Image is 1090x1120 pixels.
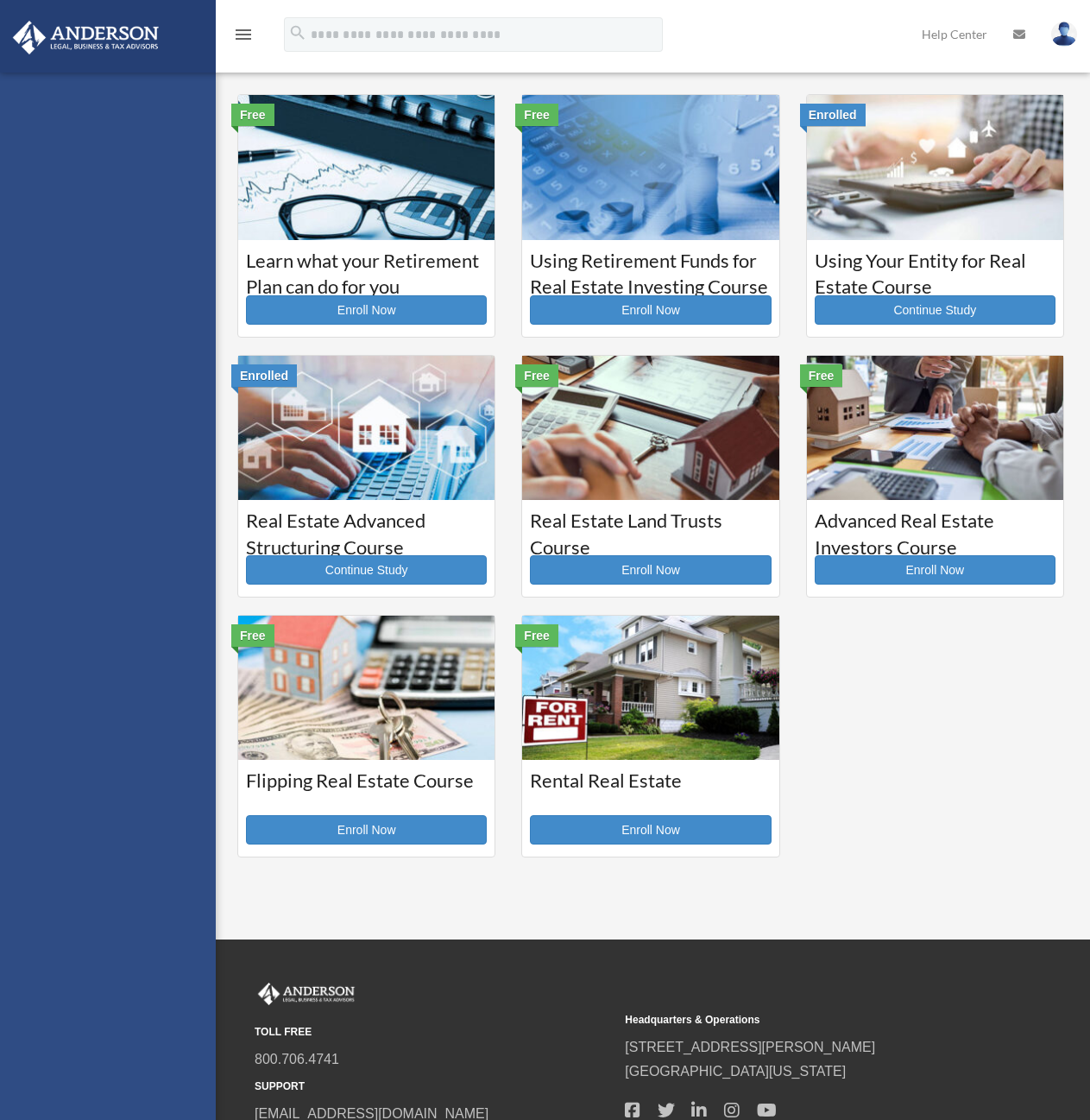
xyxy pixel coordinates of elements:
[815,508,1055,551] h3: Advanced Real Estate Investors Course
[8,21,164,54] img: Anderson Advisors Platinum Portal
[246,248,487,291] h3: Learn what your Retirement Plan can do for you
[1051,22,1077,47] img: User Pic
[515,624,558,647] div: Free
[815,248,1055,291] h3: Using Your Entity for Real Estate Course
[625,1064,846,1079] a: [GEOGRAPHIC_DATA][US_STATE]
[288,23,307,42] i: search
[530,768,771,811] h3: Rental Real Estate
[800,104,866,126] div: Enrolled
[255,983,358,1005] img: Anderson Advisors Platinum Portal
[530,555,771,585] a: Enroll Now
[515,104,558,126] div: Free
[231,364,297,387] div: Enrolled
[246,815,487,845] a: Enroll Now
[625,1040,875,1054] a: [STREET_ADDRESS][PERSON_NAME]
[246,295,487,325] a: Enroll Now
[255,1078,613,1096] small: SUPPORT
[530,295,771,325] a: Enroll Now
[246,768,487,811] h3: Flipping Real Estate Course
[231,104,274,126] div: Free
[255,1052,339,1066] a: 800.706.4741
[800,364,843,387] div: Free
[815,555,1055,585] a: Enroll Now
[530,508,771,551] h3: Real Estate Land Trusts Course
[515,364,558,387] div: Free
[246,508,487,551] h3: Real Estate Advanced Structuring Course
[231,624,274,647] div: Free
[625,1011,983,1029] small: Headquarters & Operations
[255,1023,613,1041] small: TOLL FREE
[530,248,771,291] h3: Using Retirement Funds for Real Estate Investing Course
[246,555,487,585] a: Continue Study
[233,30,254,45] a: menu
[530,815,771,845] a: Enroll Now
[815,295,1055,325] a: Continue Study
[233,24,254,45] i: menu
